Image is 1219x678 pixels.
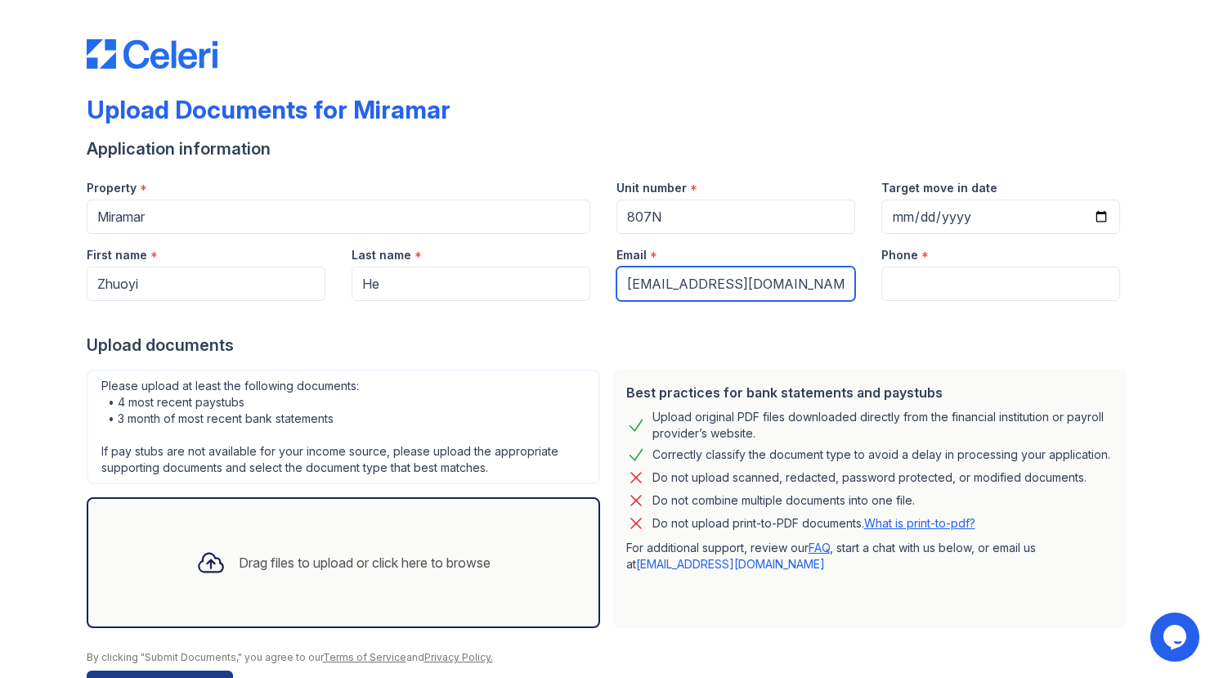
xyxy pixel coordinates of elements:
[652,491,915,510] div: Do not combine multiple documents into one file.
[352,247,411,263] label: Last name
[87,180,137,196] label: Property
[87,95,450,124] div: Upload Documents for Miramar
[626,540,1114,572] p: For additional support, review our , start a chat with us below, or email us at
[87,651,1133,664] div: By clicking "Submit Documents," you agree to our and
[652,515,975,532] p: Do not upload print-to-PDF documents.
[87,247,147,263] label: First name
[323,651,406,663] a: Terms of Service
[616,247,647,263] label: Email
[87,370,600,484] div: Please upload at least the following documents: • 4 most recent paystubs • 3 month of most recent...
[424,651,493,663] a: Privacy Policy.
[881,247,918,263] label: Phone
[652,409,1114,442] div: Upload original PDF files downloaded directly from the financial institution or payroll provider’...
[87,39,217,69] img: CE_Logo_Blue-a8612792a0a2168367f1c8372b55b34899dd931a85d93a1a3d3e32e68fde9ad4.png
[1150,613,1203,662] iframe: chat widget
[881,180,997,196] label: Target move in date
[652,468,1087,487] div: Do not upload scanned, redacted, password protected, or modified documents.
[87,334,1133,357] div: Upload documents
[616,180,687,196] label: Unit number
[626,383,1114,402] div: Best practices for bank statements and paystubs
[87,137,1133,160] div: Application information
[239,553,491,572] div: Drag files to upload or click here to browse
[652,445,1110,465] div: Correctly classify the document type to avoid a delay in processing your application.
[636,557,825,571] a: [EMAIL_ADDRESS][DOMAIN_NAME]
[864,516,975,530] a: What is print-to-pdf?
[809,541,830,555] a: FAQ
